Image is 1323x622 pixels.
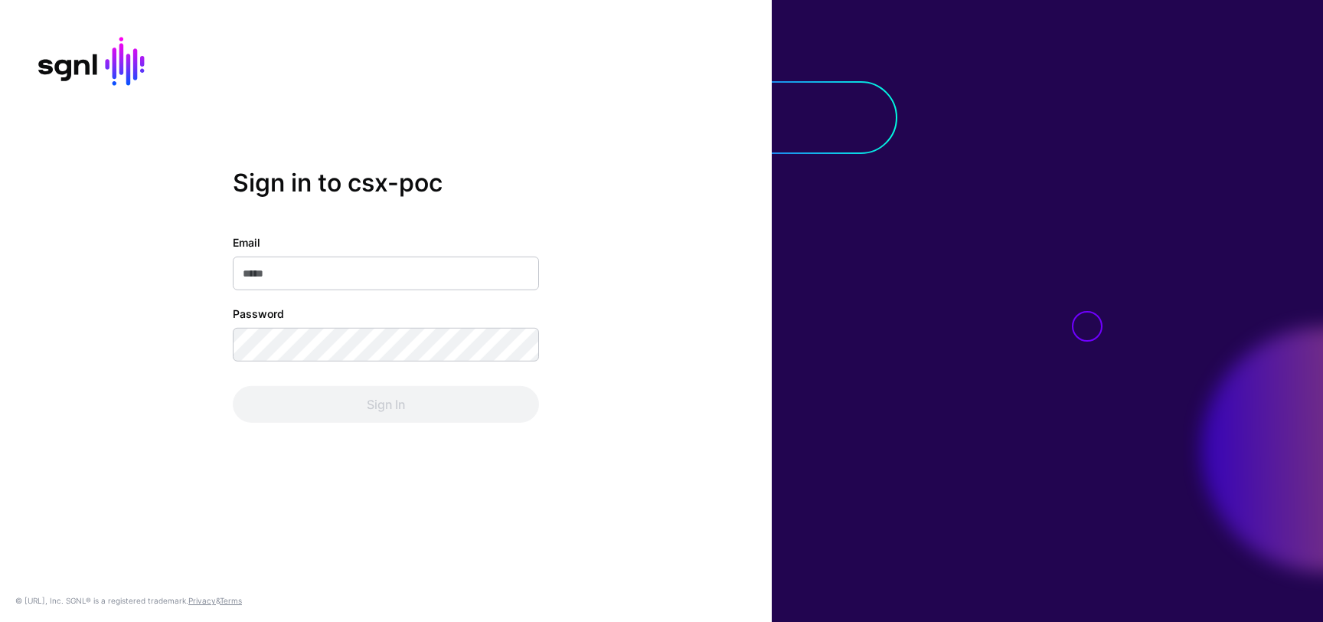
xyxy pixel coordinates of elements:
[15,594,242,607] div: © [URL], Inc. SGNL® is a registered trademark. &
[233,234,260,250] label: Email
[188,596,216,605] a: Privacy
[220,596,242,605] a: Terms
[233,169,539,198] h2: Sign in to csx-poc
[233,306,284,322] label: Password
